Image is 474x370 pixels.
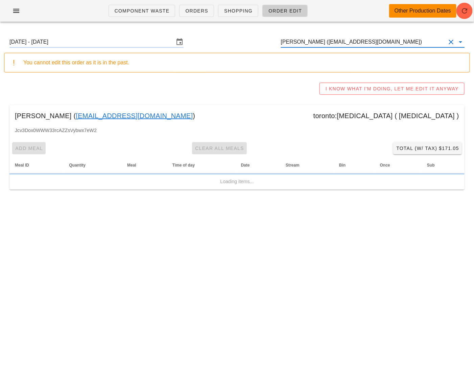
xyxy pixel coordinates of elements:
div: [PERSON_NAME] ( ) toronto:[MEDICAL_DATA] ( [MEDICAL_DATA] ) [9,105,465,127]
span: Quantity [69,163,86,168]
th: Meal ID: Not sorted. Activate to sort ascending. [9,157,64,173]
th: Time of day: Not sorted. Activate to sort ascending. [167,157,236,173]
span: Meal ID [15,163,29,168]
th: Meal: Not sorted. Activate to sort ascending. [122,157,167,173]
a: Shopping [218,5,258,17]
span: Sub [427,163,435,168]
a: [EMAIL_ADDRESS][DOMAIN_NAME] [76,110,193,121]
th: Stream: Not sorted. Activate to sort ascending. [280,157,334,173]
div: Other Production Dates [395,7,451,15]
span: I KNOW WHAT I'M DOING, LET ME EDIT IT ANYWAY [325,86,459,91]
span: Stream [286,163,300,168]
span: Meal [127,163,136,168]
a: Orders [179,5,214,17]
div: Jcv3Dox0WWW33rcAZZsVybwx7eW2 [9,127,465,139]
a: Order Edit [262,5,308,17]
span: Order Edit [268,8,302,14]
th: Date: Not sorted. Activate to sort ascending. [236,157,280,173]
span: Total (w/ Tax) $171.05 [396,146,459,151]
span: Orders [185,8,208,14]
th: Sub: Not sorted. Activate to sort ascending. [422,157,465,173]
span: Shopping [224,8,253,14]
button: I KNOW WHAT I'M DOING, LET ME EDIT IT ANYWAY [319,83,465,95]
button: Total (w/ Tax) $171.05 [393,142,462,154]
span: Bin [339,163,346,168]
span: You cannot edit this order as it is in the past. [23,60,129,65]
span: Component Waste [114,8,170,14]
span: Once [380,163,390,168]
th: Once: Not sorted. Activate to sort ascending. [375,157,422,173]
td: Loading items... [9,173,465,190]
th: Quantity: Not sorted. Activate to sort ascending. [64,157,122,173]
th: Bin: Not sorted. Activate to sort ascending. [334,157,375,173]
button: Clear Customer [447,38,455,46]
span: Date [241,163,250,168]
a: Component Waste [109,5,175,17]
span: Time of day [172,163,195,168]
